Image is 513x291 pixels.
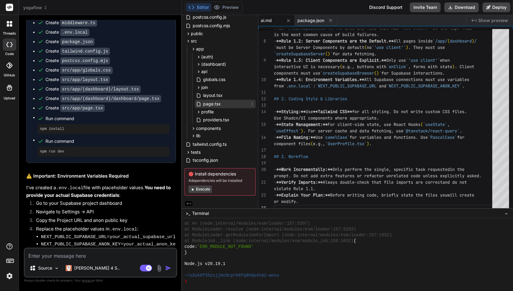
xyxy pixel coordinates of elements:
[258,76,266,83] div: 10
[274,167,276,172] span: -
[274,83,284,89] span: from
[202,116,230,123] span: providers.tsx
[66,265,72,271] img: Claude 4 Sonnet
[211,3,241,12] button: Preview
[274,199,298,204] span: or modify.
[386,57,406,63] span: Only use
[379,83,386,89] span: and
[45,95,161,102] div: Create
[274,128,301,134] span: `useEffect`
[447,122,450,127] span: ,
[274,45,276,50] span: `
[377,70,379,76] span: )
[40,149,167,154] pre: npm run dev
[191,149,201,155] span: tests
[297,17,324,24] span: package.json
[165,265,171,271] img: icon
[202,92,223,99] span: layout.tsx
[60,76,110,83] code: src/app/layout.tsx
[26,173,176,180] h2: ⚠️ Important: Environment Variables Required
[381,70,445,76] span: for Supabase interactions.
[333,167,450,172] span: Only perform the single, specific task requested
[184,273,279,278] span: ~/u3uk0f35zsjjbn9cprh6fq9h0p4tm2-wnxx
[374,70,377,76] span: (
[323,134,350,140] span: `camelCase`
[323,179,442,185] span: Always double-check that file imports are correct
[330,192,447,198] span: Before writing code, briefly state the files you
[276,77,364,82] span: **Rule 1.4: Environment Variables.**
[184,238,354,244] span: at ModuleJob._link (node:internal/modules/esm/module_job:158:1632)
[315,134,323,140] span: Use
[325,141,367,146] span: `UserProfile.tsx`
[258,153,266,160] div: 18
[274,154,308,159] span: ## 3. Workflow
[386,64,408,69] span: `onClick`
[274,134,276,140] span: -
[396,173,482,179] span: lated code unless explicitly asked.
[5,51,14,57] label: code
[274,122,276,127] span: -
[188,178,252,183] span: 4 dependencies will be installed
[276,38,394,44] span: **Rule 1.2: Server Components are the Default.**
[192,13,227,21] span: postcss.config.js
[410,2,441,12] button: Invite Team
[276,57,386,63] span: **Rule 1.3: Client Components are Explicit.**
[45,20,97,26] div: Create
[301,128,303,134] span: )
[186,210,190,216] span: >_
[45,86,141,92] div: Create
[184,244,197,250] span: code:
[325,51,328,57] span: (
[403,128,460,134] span: `@tanstack/react-query`
[54,266,59,271] img: Pick Models
[110,227,137,232] code: .env.local
[306,109,313,114] span: Use
[196,46,204,52] span: app
[258,192,266,198] div: 22
[462,83,464,89] span: .
[60,57,110,64] code: postcss.config.mjs
[60,29,89,36] code: .env.local
[406,57,440,63] span: `'use client'`
[40,127,167,131] pre: npm install
[274,109,276,114] span: -
[156,265,163,272] img: attachment
[313,141,325,146] span: e.g.,
[188,171,252,177] span: Install dependencies
[313,83,315,89] span: :
[184,250,187,256] span: }
[274,77,276,82] span: -
[274,32,379,37] span: is the most common cause of build failures.
[472,38,474,44] span: )
[440,57,450,63] span: when
[274,38,276,44] span: -
[394,38,433,44] span: All pages inside
[274,70,320,76] span: components must use
[460,128,462,134] span: .
[202,76,226,83] span: globals.css
[31,200,176,208] li: Go to your Supabase project dashboard
[354,238,356,244] span: {
[447,192,474,198] span: will create
[186,3,211,12] button: Editor
[258,102,266,109] div: 13
[184,261,225,267] span: Node.js v20.19.1
[504,208,509,218] button: −
[38,265,52,271] p: Source
[258,96,266,102] div: 12
[45,48,110,54] div: Create
[188,186,212,193] button: Execute
[45,57,110,64] div: Create
[202,100,221,108] span: page.tsx
[196,125,221,131] span: components
[258,179,266,186] div: 21
[428,134,457,140] span: `PascalCase`
[60,38,95,46] code: package.json
[367,141,369,146] span: )
[184,227,356,232] span: at ModuleLoader.resolve (node:internal/modules/esm/loader:157:5293)
[45,39,95,45] div: Create
[184,221,310,227] span: at #n (node:internal/modules/esm/loader:157:5397)
[60,19,97,27] code: middleware.ts
[258,89,266,96] div: 11
[258,38,266,44] div: 8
